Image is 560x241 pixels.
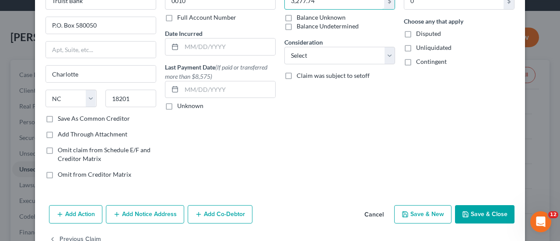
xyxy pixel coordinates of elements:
[105,90,157,107] input: Enter zip...
[548,211,558,218] span: 12
[297,72,370,79] span: Claim was subject to setoff
[165,63,267,80] span: (If paid or transferred more than $8,575)
[284,38,323,47] label: Consideration
[182,38,275,55] input: MM/DD/YYYY
[530,211,551,232] iframe: Intercom live chat
[297,13,346,22] label: Balance Unknown
[58,171,131,178] span: Omit from Creditor Matrix
[46,66,156,82] input: Enter city...
[46,17,156,34] input: Enter address...
[177,101,203,110] label: Unknown
[404,17,463,26] label: Choose any that apply
[49,205,102,224] button: Add Action
[58,114,130,123] label: Save As Common Creditor
[106,205,184,224] button: Add Notice Address
[58,146,150,162] span: Omit claim from Schedule E/F and Creditor Matrix
[177,13,236,22] label: Full Account Number
[165,29,203,38] label: Date Incurred
[416,58,447,65] span: Contingent
[297,22,359,31] label: Balance Undetermined
[58,130,127,139] label: Add Through Attachment
[182,81,275,98] input: MM/DD/YYYY
[416,44,451,51] span: Unliquidated
[394,205,451,224] button: Save & New
[416,30,441,37] span: Disputed
[188,205,252,224] button: Add Co-Debtor
[357,206,391,224] button: Cancel
[455,205,514,224] button: Save & Close
[46,42,156,58] input: Apt, Suite, etc...
[165,63,276,81] label: Last Payment Date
